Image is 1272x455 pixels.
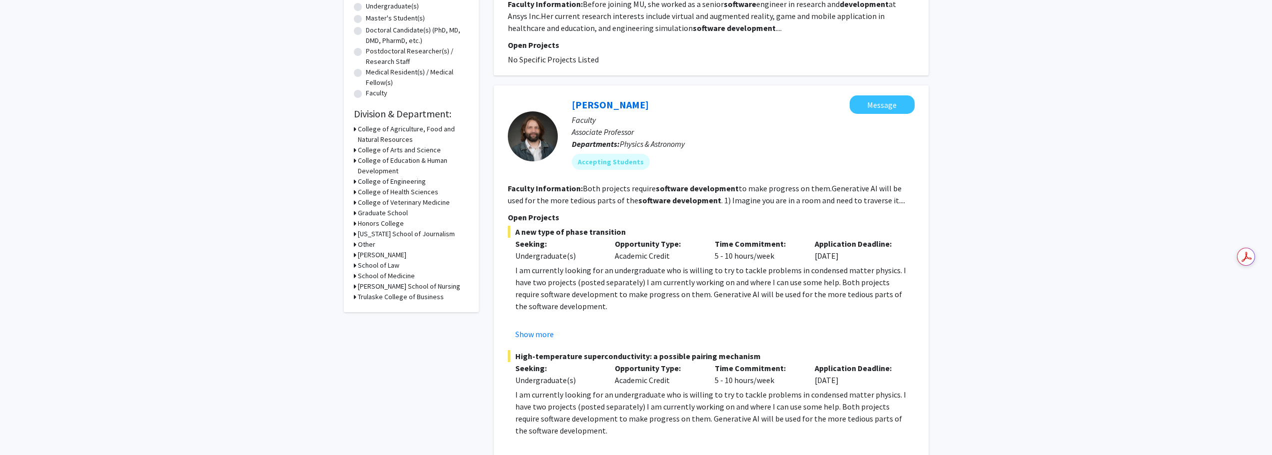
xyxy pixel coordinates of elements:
b: development [727,23,776,33]
h3: College of Agriculture, Food and Natural Resources [358,124,469,145]
p: Opportunity Type: [615,238,700,250]
b: Faculty Information: [508,183,583,193]
span: No Specific Projects Listed [508,54,599,64]
b: software [656,183,688,193]
iframe: Chat [7,410,42,448]
label: Doctoral Candidate(s) (PhD, MD, DMD, PharmD, etc.) [366,25,469,46]
p: I am currently looking for an undergraduate who is willing to try to tackle problems in condensed... [515,389,915,437]
h3: College of Health Sciences [358,187,438,197]
p: Time Commitment: [715,238,800,250]
div: Undergraduate(s) [515,374,600,386]
label: Undergraduate(s) [366,1,419,11]
h3: [PERSON_NAME] [358,250,406,260]
fg-read-more: Both projects require to make progress on them.Generative AI will be used for the more tedious pa... [508,183,905,205]
p: Application Deadline: [815,362,900,374]
h3: Other [358,239,375,250]
p: Faculty [572,114,915,126]
p: Time Commitment: [715,362,800,374]
span: Physics & Astronomy [620,139,685,149]
p: Open Projects [508,39,915,51]
b: development [672,195,721,205]
button: Message Wouter Montfrooij [850,95,915,114]
p: Associate Professor [572,126,915,138]
h3: College of Education & Human Development [358,155,469,176]
label: Postdoctoral Researcher(s) / Research Staff [366,46,469,67]
h3: [US_STATE] School of Journalism [358,229,455,239]
div: Undergraduate(s) [515,250,600,262]
b: software [693,23,725,33]
h3: Trulaske College of Business [358,292,444,302]
h3: College of Arts and Science [358,145,441,155]
p: Seeking: [515,238,600,250]
b: software [638,195,671,205]
div: 5 - 10 hours/week [707,238,807,262]
div: [DATE] [807,362,907,386]
h3: School of Law [358,260,399,271]
h3: Graduate School [358,208,408,218]
p: Opportunity Type: [615,362,700,374]
button: Show more [515,328,554,340]
p: Seeking: [515,362,600,374]
h3: College of Engineering [358,176,426,187]
p: I am currently looking for an undergraduate who is willing to try to tackle problems in condensed... [515,264,915,312]
div: Academic Credit [607,362,707,386]
div: 5 - 10 hours/week [707,362,807,386]
label: Master's Student(s) [366,13,425,23]
div: [DATE] [807,238,907,262]
h3: College of Veterinary Medicine [358,197,450,208]
mat-chip: Accepting Students [572,154,650,170]
h3: School of Medicine [358,271,415,281]
h2: Division & Department: [354,108,469,120]
p: Application Deadline: [815,238,900,250]
label: Faculty [366,88,387,98]
a: [PERSON_NAME] [572,98,649,111]
span: A new type of phase transition [508,226,915,238]
span: High-temperature superconductivity: a possible pairing mechanism [508,350,915,362]
label: Medical Resident(s) / Medical Fellow(s) [366,67,469,88]
div: Academic Credit [607,238,707,262]
h3: Honors College [358,218,404,229]
b: development [690,183,739,193]
b: Departments: [572,139,620,149]
p: Open Projects [508,211,915,223]
h3: [PERSON_NAME] School of Nursing [358,281,460,292]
